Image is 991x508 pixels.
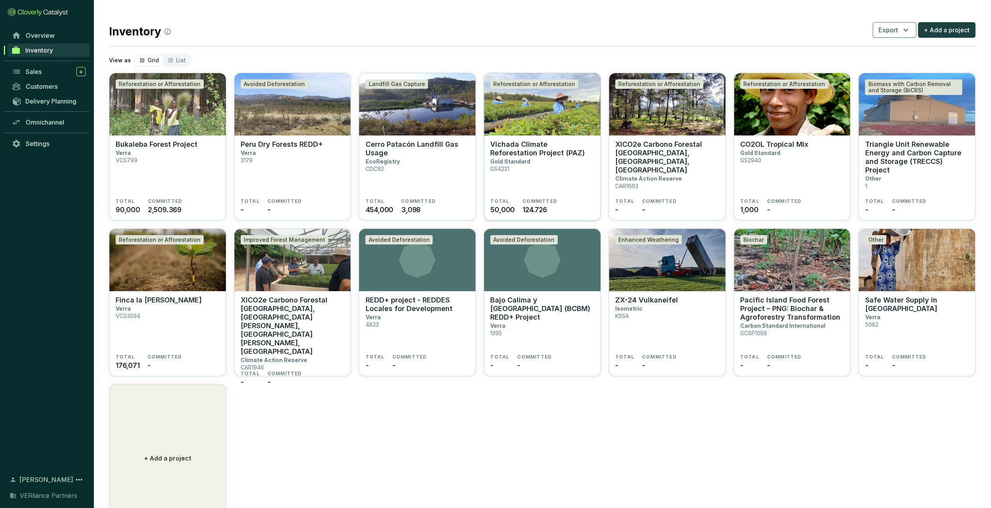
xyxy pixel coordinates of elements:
[609,73,725,135] img: XICO2e Carbono Forestal Ejido Pueblo Nuevo, Durango, México
[865,183,867,189] p: 1
[148,360,151,371] span: -
[401,204,421,215] span: 3,098
[7,44,90,57] a: Inventory
[740,204,759,215] span: 1,000
[865,79,962,95] div: Biomass with Carbon Removal and Storage (BiCRS)
[615,313,629,319] p: K5SA
[365,79,428,89] div: Landfill Gas Capture
[858,229,975,376] a: Safe Water Supply in ZambiaOtherSafe Water Supply in [GEOGRAPHIC_DATA]Verra5082TOTAL-COMMITTED-
[878,25,898,35] span: Export
[8,65,90,78] a: Sales
[26,68,42,76] span: Sales
[268,377,271,387] span: -
[609,73,726,221] a: XICO2e Carbono Forestal Ejido Pueblo Nuevo, Durango, MéxicoReforestation or AfforestationXICO2e C...
[116,204,140,215] span: 90,000
[26,118,64,126] span: Omnichannel
[365,360,368,371] span: -
[241,364,264,371] p: CAR1946
[8,116,90,129] a: Omnichannel
[865,296,969,313] p: Safe Water Supply in [GEOGRAPHIC_DATA]
[365,354,384,360] span: TOTAL
[865,140,969,174] p: Triangle Unit Renewable Energy and Carbon Capture and Storage (TRECCS) Project
[116,198,135,204] span: TOTAL
[365,204,393,215] span: 454,000
[642,360,645,371] span: -
[615,204,618,215] span: -
[148,198,183,204] span: COMMITTED
[740,198,759,204] span: TOTAL
[116,313,140,319] p: VCS3594
[234,73,351,135] img: Peru Dry Forests REDD+
[490,354,509,360] span: TOTAL
[734,73,851,221] a: CO2OL Tropical MixReforestation or AfforestationCO2OL Tropical MixGold StandardGS2940TOTAL1,000CO...
[740,140,808,149] p: CO2OL Tropical Mix
[734,73,850,135] img: CO2OL Tropical Mix
[642,354,677,360] span: COMMITTED
[26,32,55,39] span: Overview
[365,198,384,204] span: TOTAL
[734,229,850,291] img: Pacific Island Food Forest Project – PNG: Biochar & Agroforestry Transformation
[26,140,49,148] span: Settings
[490,296,594,322] p: Bajo Calima y [GEOGRAPHIC_DATA] (BCBM) REDD+ Project
[241,79,308,89] div: Avoided Deforestation
[642,204,645,215] span: -
[767,204,770,215] span: -
[615,360,618,371] span: -
[490,235,558,244] div: Avoided Deforestation
[865,235,886,244] div: Other
[924,25,970,35] span: + Add a project
[484,229,601,376] a: Avoided DeforestationBajo Calima y [GEOGRAPHIC_DATA] (BCBM) REDD+ ProjectVerra1395TOTAL-COMMITTED-
[859,229,975,291] img: Safe Water Supply in Zambia
[490,204,515,215] span: 50,000
[116,360,140,371] span: 176,071
[523,204,547,215] span: 124.726
[109,73,226,135] img: Bukaleba Forest Project
[109,23,171,40] h2: Inventory
[858,73,975,221] a: Triangle Unit Renewable Energy and Carbon Capture and Storage (TRECCS) ProjectBiomass with Carbon...
[365,296,469,313] p: REDD+ project - REDDES Locales for Development
[365,140,469,157] p: Cerro Patacón Landfill Gas Usage
[865,321,878,328] p: 5082
[234,229,351,291] img: XICO2e Carbono Forestal Ejido Noh Bec, Municipio de Felipe Carrillo Puerto, Estado de Quintana Ro...
[241,198,260,204] span: TOTAL
[740,322,826,329] p: Carbon Standard International
[615,354,634,360] span: TOTAL
[116,140,197,149] p: Bukaleba Forest Project
[234,73,351,221] a: Peru Dry Forests REDD+Avoided DeforestationPeru Dry Forests REDD+Verra3179TOTAL-COMMITTED-
[865,198,884,204] span: TOTAL
[25,97,76,105] span: Delivery Planning
[365,165,384,172] p: CDC92
[740,149,780,156] p: Gold Standard
[109,56,131,64] p: View as
[490,79,578,89] div: Reforestation or Afforestation
[859,73,975,135] img: Triangle Unit Renewable Energy and Carbon Capture and Storage (TRECCS) Project
[873,22,916,38] button: Export
[609,229,726,376] a: ZX-24 VulkaneifelEnhanced WeatheringZX-24 VulkaneifelIsometricK5SATOTAL-COMMITTED-
[767,198,802,204] span: COMMITTED
[8,95,90,107] a: Delivery Planning
[517,360,520,371] span: -
[116,235,204,244] div: Reforestation or Afforestation
[148,204,181,215] span: 2,509.369
[116,296,202,304] p: Finca la [PERSON_NAME]
[8,80,90,93] a: Customers
[918,22,975,38] button: + Add a project
[8,29,90,42] a: Overview
[892,204,895,215] span: -
[359,229,476,376] a: Avoided DeforestationREDD+ project - REDDES Locales for DevelopmentVerra4823TOTAL-COMMITTED-
[148,57,159,63] span: Grid
[865,204,868,215] span: -
[865,360,868,371] span: -
[268,371,302,377] span: COMMITTED
[148,354,182,360] span: COMMITTED
[523,198,557,204] span: COMMITTED
[234,229,351,376] a: XICO2e Carbono Forestal Ejido Noh Bec, Municipio de Felipe Carrillo Puerto, Estado de Quintana Ro...
[615,183,638,189] p: CAR1663
[359,73,475,135] img: Cerro Patacón Landfill Gas Usage
[8,137,90,150] a: Settings
[740,157,761,163] p: GS2940
[615,198,634,204] span: TOTAL
[865,175,881,182] p: Other
[609,229,725,291] img: ZX-24 Vulkaneifel
[767,360,770,371] span: -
